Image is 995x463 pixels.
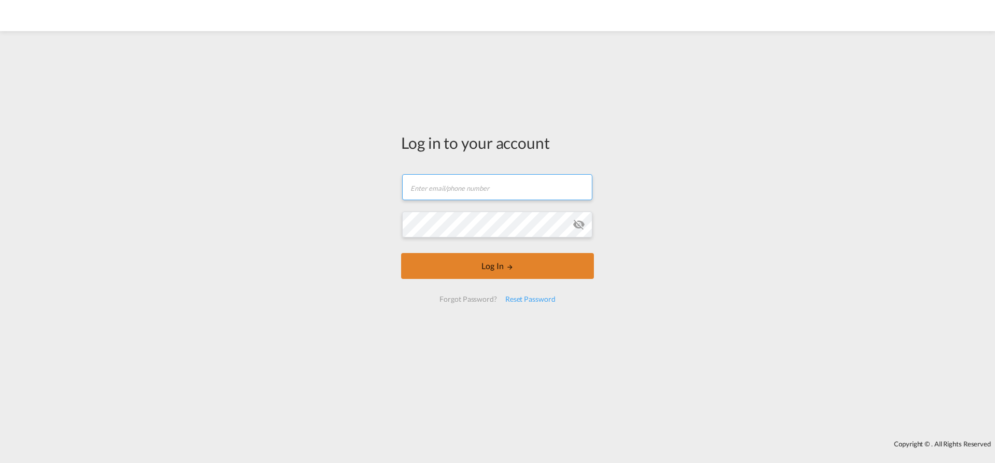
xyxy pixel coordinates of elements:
input: Enter email/phone number [402,174,592,200]
div: Reset Password [501,290,560,308]
button: LOGIN [401,253,594,279]
div: Forgot Password? [435,290,501,308]
div: Log in to your account [401,132,594,153]
md-icon: icon-eye-off [573,218,585,231]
